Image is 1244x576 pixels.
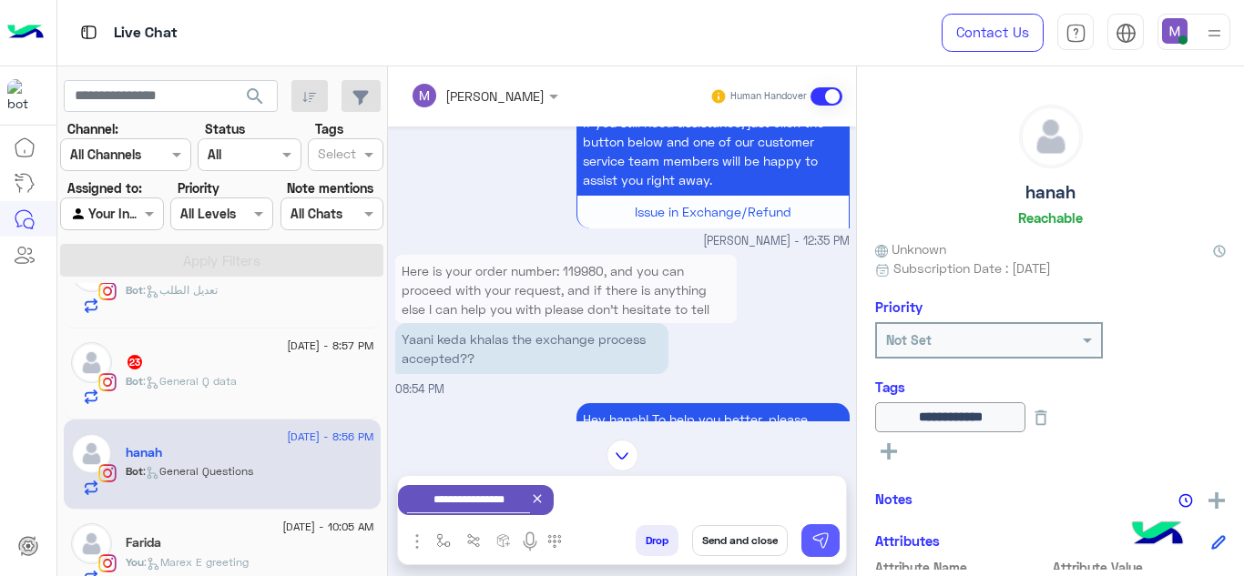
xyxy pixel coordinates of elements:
p: 20/8/2025, 8:54 PM [576,403,850,511]
img: tab [77,21,100,44]
img: notes [1178,493,1193,508]
label: Status [205,119,245,138]
span: Subscription Date : [DATE] [893,258,1051,278]
img: create order [496,533,511,548]
img: defaultAdmin.png [1020,106,1082,167]
div: Select [315,144,356,167]
img: userImage [1162,18,1188,44]
span: Bot [126,283,143,297]
img: Instagram [98,464,117,482]
button: create order [489,525,519,555]
span: : General Q data [143,374,237,388]
label: Priority [178,178,219,197]
h6: Attributes [875,532,940,549]
img: send message [811,531,830,550]
img: add [1208,492,1225,509]
span: Bot [126,374,143,388]
img: send attachment [406,531,428,552]
span: search [244,86,266,107]
span: [DATE] - 8:56 PM [287,429,373,445]
h5: hanah [126,445,162,460]
img: hulul-logo.png [1126,503,1189,567]
h6: Reachable [1018,209,1083,226]
span: 23 [127,355,142,369]
img: Instagram [98,282,117,300]
a: Contact Us [942,14,1044,52]
span: : تعديل الطلب [143,283,218,297]
span: Bot [126,464,143,478]
img: Logo [7,14,44,52]
img: defaultAdmin.png [71,523,112,564]
img: 317874714732967 [7,79,40,112]
p: 20/8/2025, 8:54 PM [395,323,668,374]
img: profile [1203,22,1226,45]
img: select flow [436,533,451,548]
span: [PERSON_NAME] - 12:35 PM [703,233,850,250]
h6: Tags [875,379,1226,395]
span: 08:54 PM [395,382,444,396]
span: Unknown [875,239,946,258]
img: send voice note [519,531,541,552]
button: search [233,80,278,119]
img: make a call [547,534,562,549]
label: Assigned to: [67,178,142,197]
button: Send and close [692,525,788,556]
span: [DATE] - 8:57 PM [287,338,373,354]
button: select flow [429,525,459,555]
button: Apply Filters [60,244,383,277]
h5: hanah [1025,182,1076,203]
img: Instagram [98,373,117,391]
label: Tags [315,119,343,138]
img: defaultAdmin.png [71,342,112,383]
small: Human Handover [730,89,807,104]
span: : Marex E greeting [144,555,249,569]
span: Issue in Exchange/Refund [635,204,791,219]
h6: Priority [875,298,923,315]
button: Trigger scenario [459,525,489,555]
button: Drop [636,525,678,556]
img: tab [1116,23,1137,44]
a: tab [1057,14,1094,52]
img: Instagram [98,554,117,572]
label: Channel: [67,119,118,138]
span: You [126,555,144,569]
img: Trigger scenario [466,533,481,548]
img: scroll [607,440,638,471]
h5: Farida [126,535,161,551]
span: [DATE] - 10:05 AM [282,519,373,535]
label: Note mentions [287,178,373,197]
p: 20/8/2025, 8:54 PM [395,255,737,344]
img: defaultAdmin.png [71,433,112,474]
img: tab [1066,23,1086,44]
p: Live Chat [114,21,178,45]
h6: Notes [875,490,913,507]
span: : General Questions [143,464,253,478]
